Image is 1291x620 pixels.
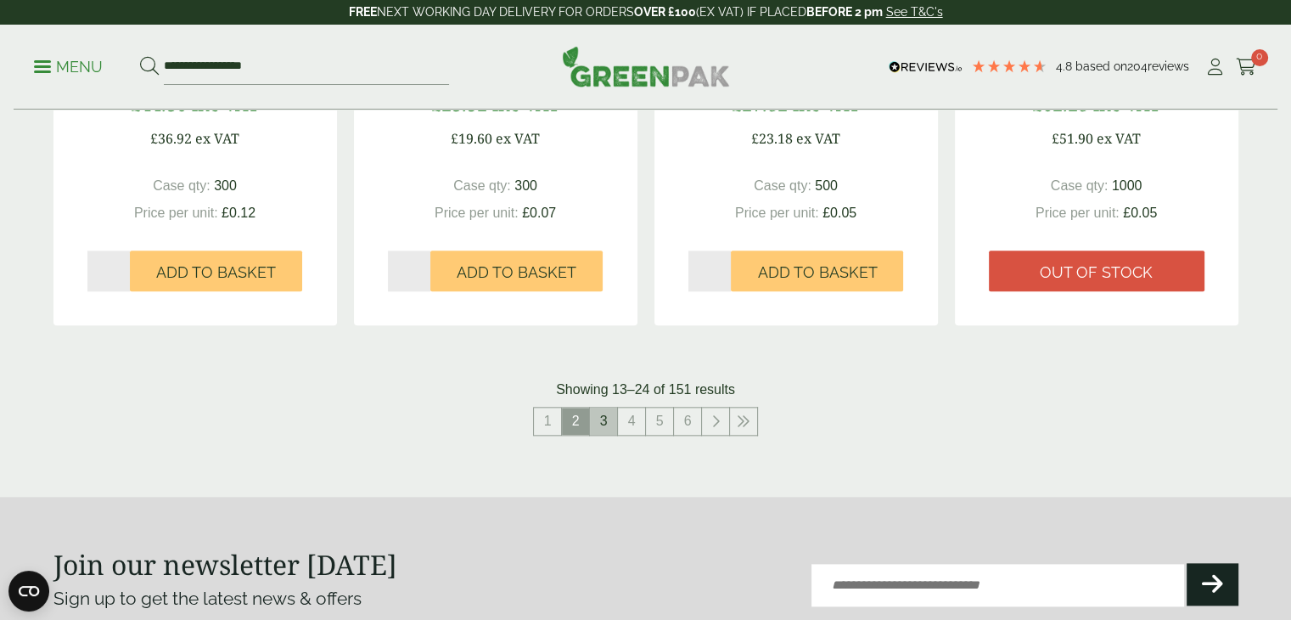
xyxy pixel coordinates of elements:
[1251,49,1268,66] span: 0
[195,129,239,148] span: ex VAT
[214,178,237,193] span: 300
[153,178,210,193] span: Case qty:
[134,206,218,220] span: Price per unit:
[1148,59,1189,73] span: reviews
[886,5,943,19] a: See T&C's
[522,206,556,220] span: £0.07
[562,46,730,87] img: GreenPak Supplies
[1236,54,1257,80] a: 0
[646,408,673,435] a: 5
[534,408,561,435] a: 1
[796,129,840,148] span: ex VAT
[1075,59,1127,73] span: Based on
[34,57,103,74] a: Menu
[562,408,589,435] span: 2
[1123,206,1157,220] span: £0.05
[735,206,819,220] span: Price per unit:
[435,206,519,220] span: Price per unit:
[349,5,377,19] strong: FREE
[496,129,540,148] span: ex VAT
[222,206,255,220] span: £0.12
[34,57,103,77] p: Menu
[754,178,811,193] span: Case qty:
[822,206,856,220] span: £0.05
[731,251,903,291] button: Add to Basket
[1127,59,1148,73] span: 204
[674,408,701,435] a: 6
[457,263,576,282] span: Add to Basket
[150,129,192,148] span: £36.92
[1056,59,1075,73] span: 4.8
[989,251,1204,291] a: Out of stock
[556,380,735,400] p: Showing 13–24 of 151 results
[590,408,617,435] a: 3
[451,129,492,148] span: £19.60
[751,129,793,148] span: £23.18
[1051,178,1109,193] span: Case qty:
[806,5,883,19] strong: BEFORE 2 pm
[430,251,603,291] button: Add to Basket
[618,408,645,435] a: 4
[53,546,397,583] strong: Join our newsletter [DATE]
[1036,206,1120,220] span: Price per unit:
[757,263,877,282] span: Add to Basket
[8,571,49,612] button: Open CMP widget
[156,263,276,282] span: Add to Basket
[130,251,302,291] button: Add to Basket
[1040,263,1153,282] span: Out of stock
[1204,59,1226,76] i: My Account
[889,61,963,73] img: REVIEWS.io
[634,5,696,19] strong: OVER £100
[815,178,838,193] span: 500
[1052,129,1093,148] span: £51.90
[453,178,511,193] span: Case qty:
[53,585,587,612] p: Sign up to get the latest news & offers
[1112,178,1142,193] span: 1000
[514,178,537,193] span: 300
[1097,129,1141,148] span: ex VAT
[971,59,1047,74] div: 4.79 Stars
[1236,59,1257,76] i: Cart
